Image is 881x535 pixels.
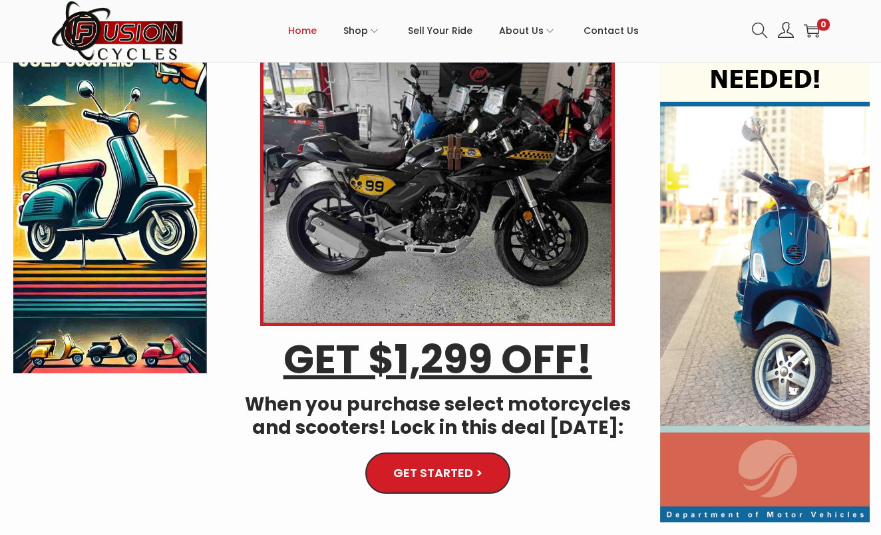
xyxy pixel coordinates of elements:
span: About Us [499,14,544,47]
a: 0 [804,23,820,39]
span: Contact Us [584,14,639,47]
span: Sell Your Ride [408,14,472,47]
a: Sell Your Ride [408,1,472,61]
a: Contact Us [584,1,639,61]
a: About Us [499,1,557,61]
a: Shop [343,1,381,61]
a: Home [288,1,317,61]
nav: Primary navigation [184,1,742,61]
u: GET $1,299 OFF! [283,331,592,387]
span: GET STARTED > [393,467,482,479]
span: Shop [343,14,368,47]
span: Home [288,14,317,47]
a: GET STARTED > [365,453,510,494]
h4: When you purchase select motorcycles and scooters! Lock in this deal [DATE]: [227,393,648,439]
